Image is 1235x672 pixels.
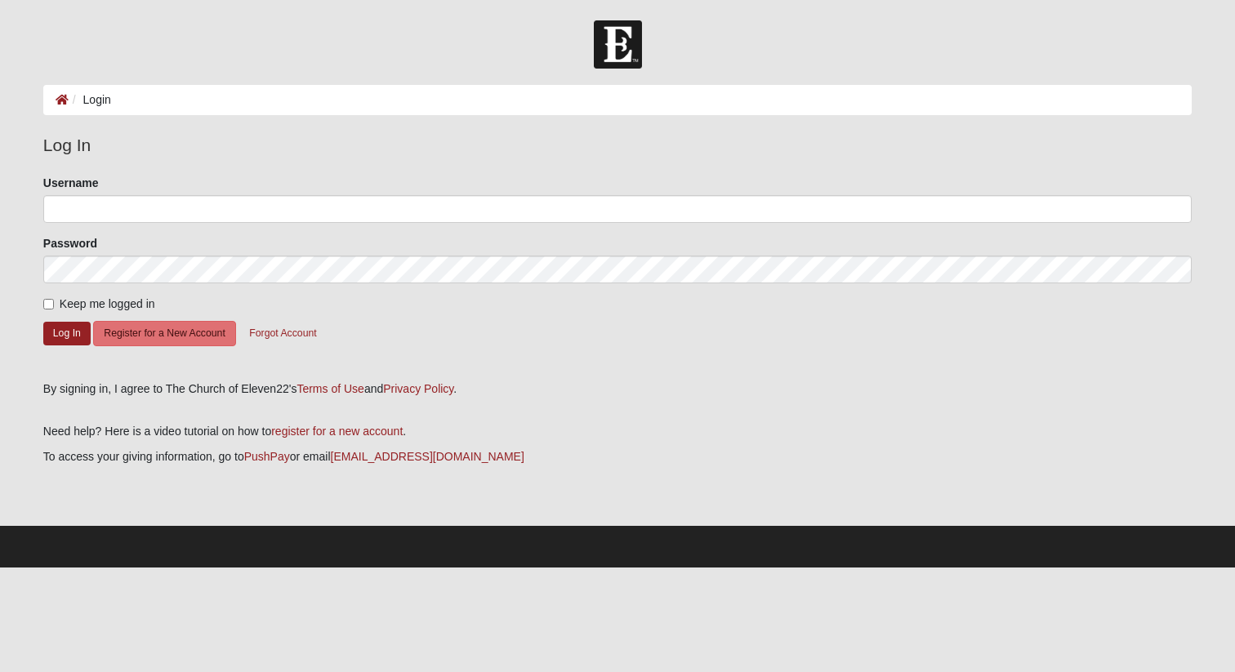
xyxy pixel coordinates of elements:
a: register for a new account [271,425,403,438]
img: Church of Eleven22 Logo [594,20,642,69]
a: PushPay [244,450,290,463]
p: To access your giving information, go to or email [43,448,1192,465]
input: Keep me logged in [43,299,54,309]
button: Log In [43,322,91,345]
label: Username [43,175,99,191]
a: [EMAIL_ADDRESS][DOMAIN_NAME] [331,450,524,463]
label: Password [43,235,97,251]
div: By signing in, I agree to The Church of Eleven22's and . [43,381,1192,398]
li: Login [69,91,111,109]
button: Register for a New Account [93,321,235,346]
p: Need help? Here is a video tutorial on how to . [43,423,1192,440]
button: Forgot Account [239,321,327,346]
legend: Log In [43,132,1192,158]
a: Privacy Policy [383,382,453,395]
a: Terms of Use [296,382,363,395]
span: Keep me logged in [60,297,155,310]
